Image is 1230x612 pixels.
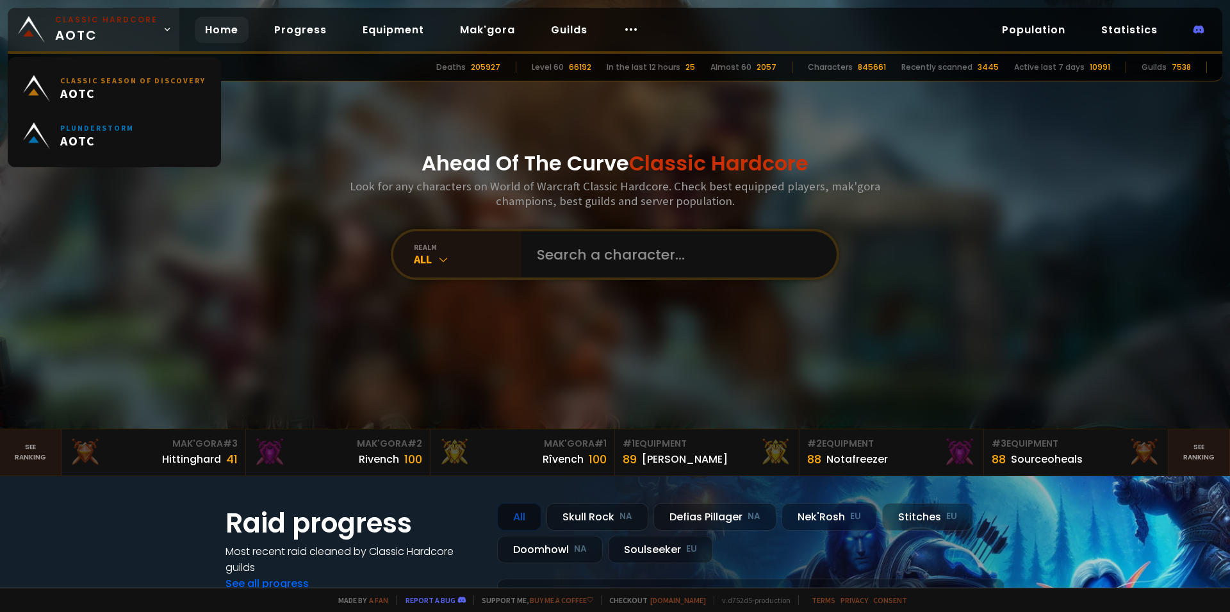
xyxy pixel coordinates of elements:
a: Privacy [840,595,868,605]
small: NA [574,543,587,556]
div: Level 60 [532,62,564,73]
a: Buy me a coffee [530,595,593,605]
div: All [414,252,521,267]
small: Plunderstorm [60,123,134,133]
a: Population [992,17,1076,43]
div: All [497,503,541,531]
div: 2057 [757,62,776,73]
div: In the last 12 hours [607,62,680,73]
a: Progress [264,17,337,43]
div: Equipment [807,437,976,451]
div: Notafreezer [826,451,888,467]
div: 205927 [471,62,500,73]
input: Search a character... [529,231,821,277]
div: 7538 [1172,62,1191,73]
div: Rîvench [543,451,584,467]
div: 88 [992,451,1006,468]
div: 89 [623,451,637,468]
span: Checkout [601,595,706,605]
small: Classic Season of Discovery [60,76,206,85]
div: Almost 60 [710,62,751,73]
h4: Most recent raid cleaned by Classic Hardcore guilds [225,543,482,575]
h1: Ahead Of The Curve [422,148,808,179]
a: Seeranking [1168,429,1230,476]
div: [PERSON_NAME] [642,451,728,467]
a: Equipment [352,17,434,43]
div: 66192 [569,62,591,73]
div: Equipment [623,437,791,451]
div: Skull Rock [546,503,648,531]
div: Equipment [992,437,1160,451]
a: Mak'Gora#2Rivench100 [246,429,430,476]
div: 10991 [1090,62,1110,73]
a: Home [195,17,249,43]
a: #2Equipment88Notafreezer [799,429,984,476]
span: AOTC [60,85,206,101]
a: a fan [369,595,388,605]
a: Terms [812,595,835,605]
div: 845661 [858,62,886,73]
div: 100 [404,451,422,468]
div: Mak'Gora [254,437,422,451]
span: # 1 [623,437,635,450]
a: Guilds [541,17,598,43]
a: [DOMAIN_NAME] [650,595,706,605]
span: v. d752d5 - production [714,595,791,605]
span: Classic Hardcore [629,149,808,178]
span: AOTC [60,133,134,149]
h1: Raid progress [225,503,482,543]
span: # 2 [407,437,422,450]
span: # 3 [223,437,238,450]
a: Report a bug [406,595,455,605]
div: Rivench [359,451,399,467]
span: Support me, [473,595,593,605]
a: Classic HardcoreAOTC [8,8,179,51]
a: Mak'gora [450,17,525,43]
div: realm [414,242,521,252]
div: 100 [589,451,607,468]
div: Hittinghard [162,451,221,467]
div: Defias Pillager [653,503,776,531]
a: Mak'Gora#1Rîvench100 [430,429,615,476]
small: NA [748,510,760,523]
a: Classic Season of DiscoveryAOTC [15,65,213,112]
div: 41 [226,451,238,468]
div: Guilds [1142,62,1167,73]
div: Deaths [436,62,466,73]
div: 3445 [978,62,999,73]
a: See all progress [225,576,309,591]
div: Soulseeker [608,536,713,563]
div: 25 [685,62,695,73]
div: Sourceoheals [1011,451,1083,467]
div: Mak'Gora [69,437,238,451]
div: Nek'Rosh [782,503,877,531]
div: Active last 7 days [1014,62,1085,73]
a: Consent [873,595,907,605]
small: EU [850,510,861,523]
span: # 3 [992,437,1006,450]
a: #1Equipment89[PERSON_NAME] [615,429,799,476]
small: EU [946,510,957,523]
a: Statistics [1091,17,1168,43]
span: AOTC [55,14,158,45]
div: 88 [807,451,821,468]
div: Mak'Gora [438,437,607,451]
div: Recently scanned [901,62,972,73]
a: Mak'Gora#3Hittinghard41 [61,429,246,476]
small: NA [619,510,632,523]
span: # 1 [594,437,607,450]
span: # 2 [807,437,822,450]
a: PlunderstormAOTC [15,112,213,160]
a: #3Equipment88Sourceoheals [984,429,1168,476]
h3: Look for any characters on World of Warcraft Classic Hardcore. Check best equipped players, mak'g... [345,179,885,208]
small: EU [686,543,697,556]
div: Characters [808,62,853,73]
small: Classic Hardcore [55,14,158,26]
span: Made by [331,595,388,605]
div: Stitches [882,503,973,531]
div: Doomhowl [497,536,603,563]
